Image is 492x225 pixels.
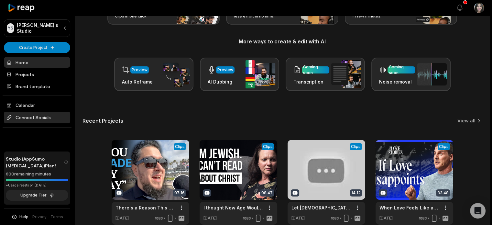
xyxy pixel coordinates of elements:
[389,64,414,76] div: Coming soon
[115,204,175,211] a: There's a Reason This Man Was Super Open to the [DEMOGRAPHIC_DATA]
[17,22,61,34] p: [PERSON_NAME]'s Studio
[457,118,476,124] a: View all
[82,118,123,124] h2: Recent Projects
[4,42,70,53] button: Create Project
[291,204,351,211] a: Let [DEMOGRAPHIC_DATA]’s Wisdom Guide You to Your Purpose | [PERSON_NAME] Highlight
[217,67,233,73] div: Preview
[160,62,190,87] img: auto_reframe.png
[470,203,486,219] div: Open Intercom Messenger
[4,57,70,68] a: Home
[4,100,70,110] a: Calendar
[246,60,275,88] img: ai_dubbing.png
[7,23,14,33] div: YS
[82,38,482,45] h3: More ways to create & edit with AI
[6,190,68,201] button: Upgrade Tier
[11,214,28,220] button: Help
[331,60,361,88] img: transcription.png
[6,183,68,188] div: *Usage resets on [DATE]
[379,78,415,85] h3: Noise removal
[122,78,153,85] h3: Auto Reframe
[4,112,70,123] span: Connect Socials
[379,204,439,211] a: When Love Feels Like a Letdown
[6,171,68,177] div: 600 remaining minutes
[132,67,148,73] div: Preview
[50,214,63,220] a: Terms
[32,214,47,220] a: Privacy
[293,78,329,85] h3: Transcription
[208,78,235,85] h3: AI Dubbing
[6,155,64,169] span: Studio (AppSumo [MEDICAL_DATA]) Plan!
[4,81,70,92] a: Brand template
[417,63,447,85] img: noise_removal.png
[19,214,28,220] span: Help
[4,69,70,80] a: Projects
[303,64,328,76] div: Coming soon
[203,204,263,211] a: I thought New Age Would Bring Me Healing, But I Was Trapped In Darkness | I Met Messiah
